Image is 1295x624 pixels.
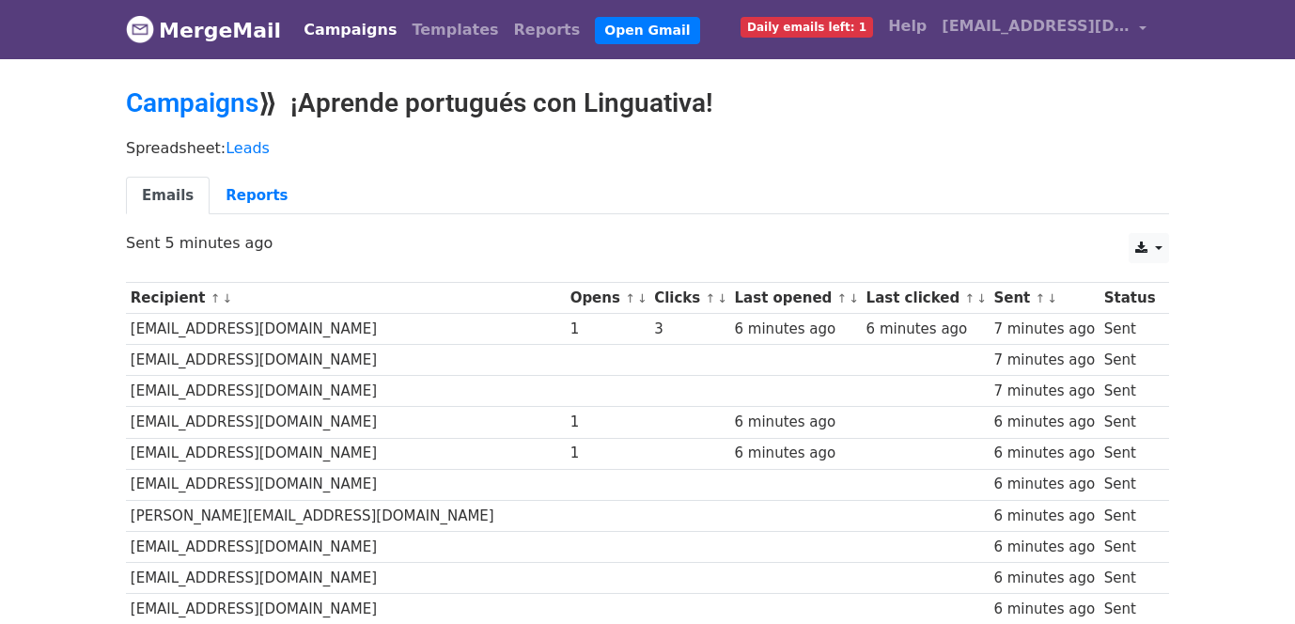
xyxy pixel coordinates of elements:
a: Templates [404,11,506,49]
a: ↑ [964,291,975,305]
td: Sent [1100,314,1160,345]
td: Sent [1100,469,1160,500]
a: ↓ [637,291,647,305]
div: 7 minutes ago [993,381,1095,402]
a: ↓ [717,291,727,305]
td: Sent [1100,438,1160,469]
a: Leads [226,139,270,157]
th: Clicks [649,283,729,314]
div: 6 minutes ago [735,412,857,433]
h2: ⟫ ¡Aprende portugués con Linguativa! [126,87,1169,119]
td: [EMAIL_ADDRESS][DOMAIN_NAME] [126,438,566,469]
td: Sent [1100,407,1160,438]
td: [EMAIL_ADDRESS][DOMAIN_NAME] [126,562,566,593]
a: Reports [210,177,304,215]
td: Sent [1100,531,1160,562]
td: [EMAIL_ADDRESS][DOMAIN_NAME] [126,345,566,376]
td: [EMAIL_ADDRESS][DOMAIN_NAME] [126,407,566,438]
a: ↑ [1036,291,1046,305]
th: Recipient [126,283,566,314]
td: Sent [1100,562,1160,593]
td: [EMAIL_ADDRESS][DOMAIN_NAME] [126,469,566,500]
a: ↑ [706,291,716,305]
div: 7 minutes ago [993,319,1095,340]
a: Help [881,8,934,45]
a: Campaigns [296,11,404,49]
th: Status [1100,283,1160,314]
div: 6 minutes ago [993,412,1095,433]
a: ↓ [222,291,232,305]
div: 7 minutes ago [993,350,1095,371]
img: MergeMail logo [126,15,154,43]
div: 6 minutes ago [735,443,857,464]
th: Opens [566,283,650,314]
a: Emails [126,177,210,215]
a: ↓ [976,291,987,305]
span: Daily emails left: 1 [741,17,873,38]
td: Sent [1100,345,1160,376]
div: 1 [570,319,646,340]
a: ↑ [625,291,635,305]
p: Sent 5 minutes ago [126,233,1169,253]
th: Last clicked [862,283,990,314]
a: ↓ [1047,291,1057,305]
div: 6 minutes ago [993,599,1095,620]
a: MergeMail [126,10,281,50]
div: 3 [654,319,726,340]
div: 6 minutes ago [735,319,857,340]
div: 6 minutes ago [993,506,1095,527]
div: 6 minutes ago [993,568,1095,589]
div: 6 minutes ago [993,537,1095,558]
div: 1 [570,412,646,433]
a: Campaigns [126,87,258,118]
td: [EMAIL_ADDRESS][DOMAIN_NAME] [126,314,566,345]
div: 6 minutes ago [993,443,1095,464]
a: ↑ [211,291,221,305]
span: [EMAIL_ADDRESS][DOMAIN_NAME] [942,15,1130,38]
a: [EMAIL_ADDRESS][DOMAIN_NAME] [934,8,1154,52]
div: 6 minutes ago [993,474,1095,495]
div: 1 [570,443,646,464]
th: Sent [990,283,1100,314]
td: [EMAIL_ADDRESS][DOMAIN_NAME] [126,531,566,562]
td: [EMAIL_ADDRESS][DOMAIN_NAME] [126,376,566,407]
td: [PERSON_NAME][EMAIL_ADDRESS][DOMAIN_NAME] [126,500,566,531]
th: Last opened [730,283,862,314]
a: Reports [507,11,588,49]
a: ↓ [849,291,859,305]
a: Daily emails left: 1 [733,8,881,45]
div: 6 minutes ago [866,319,985,340]
td: Sent [1100,376,1160,407]
a: Open Gmail [595,17,699,44]
a: ↑ [837,291,848,305]
p: Spreadsheet: [126,138,1169,158]
td: Sent [1100,500,1160,531]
